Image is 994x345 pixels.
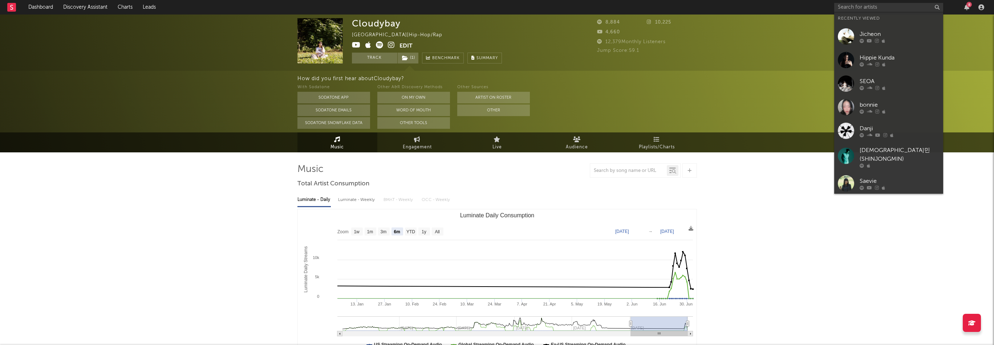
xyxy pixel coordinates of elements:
[297,117,370,129] button: Sodatone Snowflake Data
[626,302,637,306] text: 2. Jun
[834,72,943,95] a: SEOA
[860,146,940,164] div: [DEMOGRAPHIC_DATA]민 (SHINJONGMIN)
[838,14,940,23] div: Recently Viewed
[653,302,666,306] text: 16. Jun
[367,229,373,234] text: 1m
[377,117,450,129] button: Other Tools
[330,143,344,152] span: Music
[399,41,413,50] button: Edit
[860,124,940,133] div: Danji
[405,302,418,306] text: 10. Feb
[354,229,360,234] text: 1w
[517,302,527,306] text: 7. Apr
[860,53,940,62] div: Hippie Kunda
[467,53,502,63] button: Summary
[406,229,415,234] text: YTD
[617,132,697,152] a: Playlists/Charts
[597,302,612,306] text: 19. May
[597,20,620,25] span: 8,884
[352,18,401,29] div: Cloudybay
[615,229,629,234] text: [DATE]
[834,143,943,172] a: [DEMOGRAPHIC_DATA]민 (SHINJONGMIN)
[566,143,588,152] span: Audience
[377,132,457,152] a: Engagement
[435,229,439,234] text: All
[297,180,369,188] span: Total Artist Consumption
[860,30,940,38] div: Jicheon
[679,302,692,306] text: 30. Jun
[338,194,376,206] div: Luminate - Weekly
[398,53,418,63] button: (1)
[297,92,370,103] button: Sodatone App
[303,246,308,292] text: Luminate Daily Streams
[457,132,537,152] a: Live
[377,92,450,103] button: On My Own
[639,143,675,152] span: Playlists/Charts
[647,20,671,25] span: 10,225
[297,194,331,206] div: Luminate - Daily
[337,229,349,234] text: Zoom
[860,177,940,185] div: Saevie
[377,104,450,116] button: Word Of Mouth
[350,302,364,306] text: 13. Jan
[648,229,653,234] text: →
[860,100,940,109] div: bonnie
[964,4,969,10] button: 8
[571,302,583,306] text: 5. May
[834,119,943,143] a: Danji
[537,132,617,152] a: Audience
[966,2,972,7] div: 8
[543,302,556,306] text: 21. Apr
[297,104,370,116] button: Sodatone Emails
[860,77,940,86] div: SEOA
[834,3,943,12] input: Search for artists
[297,132,377,152] a: Music
[457,92,530,103] button: Artist on Roster
[457,104,530,116] button: Other
[397,53,419,63] span: ( 1 )
[380,229,386,234] text: 3m
[457,83,530,92] div: Other Sources
[432,54,460,63] span: Benchmark
[352,53,397,63] button: Track
[313,255,319,260] text: 10k
[460,302,474,306] text: 10. Mar
[834,172,943,195] a: Saevie
[422,229,426,234] text: 1y
[834,25,943,48] a: Jicheon
[660,229,674,234] text: [DATE]
[597,48,639,53] span: Jump Score: 59.1
[488,302,502,306] text: 24. Mar
[377,83,450,92] div: Other A&R Discovery Methods
[433,302,446,306] text: 24. Feb
[597,40,666,44] span: 12,379 Monthly Listeners
[834,48,943,72] a: Hippie Kunda
[378,302,391,306] text: 27. Jan
[597,30,620,34] span: 4,660
[352,31,451,40] div: [GEOGRAPHIC_DATA] | Hip-Hop/Rap
[460,212,534,218] text: Luminate Daily Consumption
[394,229,400,234] text: 6m
[834,95,943,119] a: bonnie
[422,53,464,63] a: Benchmark
[492,143,502,152] span: Live
[317,294,319,299] text: 0
[590,168,667,174] input: Search by song name or URL
[476,56,498,60] span: Summary
[403,143,432,152] span: Engagement
[297,83,370,92] div: With Sodatone
[315,275,319,279] text: 5k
